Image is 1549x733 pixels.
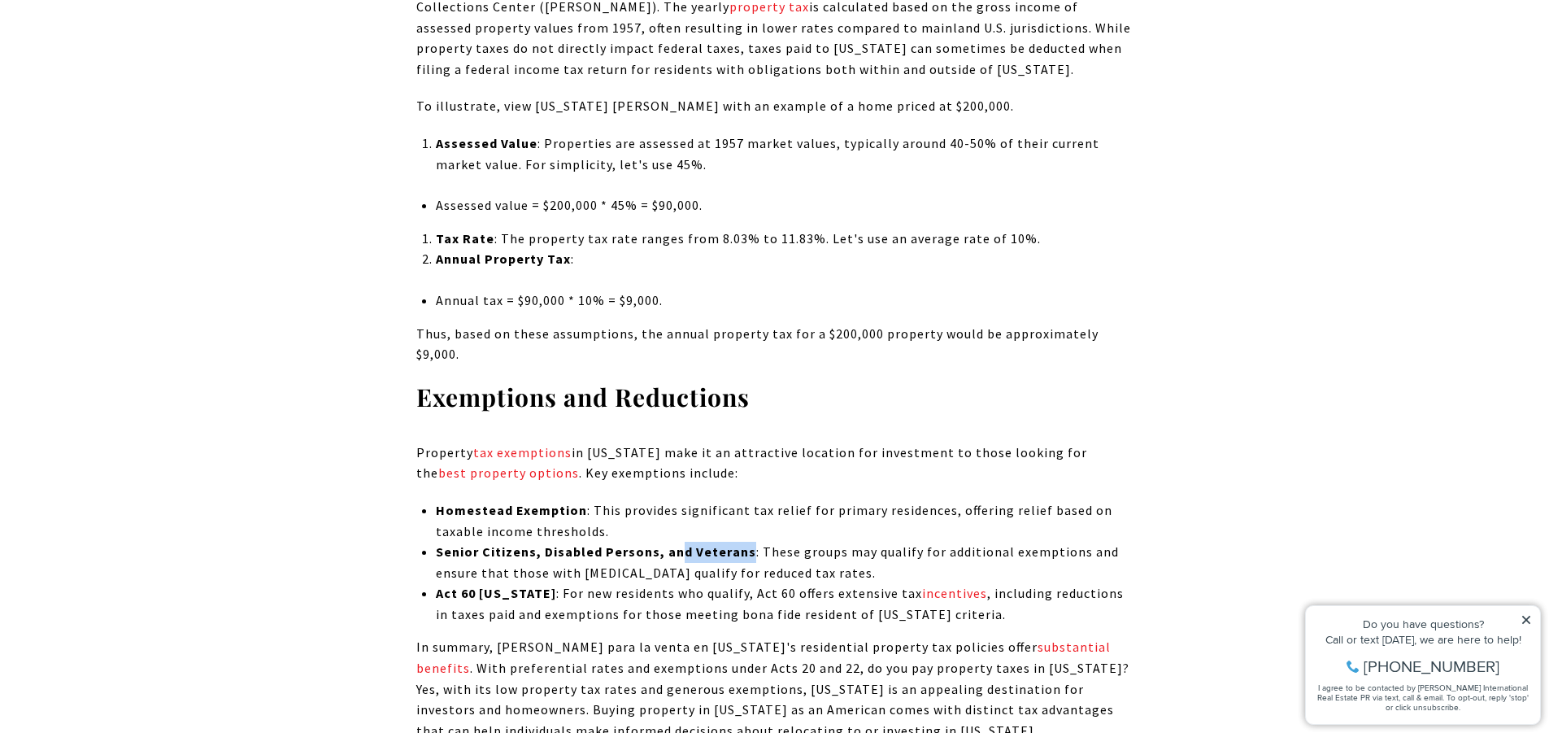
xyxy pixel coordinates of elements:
[436,135,537,151] strong: Assessed Value
[436,133,1133,175] p: : Properties are assessed at 1957 market values, typically around 40-50% of their current market ...
[17,37,235,48] div: Do you have questions?
[436,229,1133,250] p: : The property tax rate ranges from 8.03% to 11.83%. Let's use an average rate of 10%.
[17,52,235,63] div: Call or text [DATE], we are here to help!
[436,249,1133,270] p: :
[416,96,1133,117] p: To illustrate, view [US_STATE] [PERSON_NAME] with an example of a home priced at $200,000.
[436,585,556,601] strong: Act 60 [US_STATE]
[436,195,1133,216] li: Assessed value = $200,000 * 45% = $90,000.
[436,583,1133,625] li: : For new residents who qualify, Act 60 offers extensive tax , including reductions in taxes paid...
[67,76,202,93] span: [PHONE_NUMBER]
[436,543,756,560] strong: Senior Citizens, Disabled Persons, and Veterans
[436,500,1133,542] li: : This provides significant tax relief for primary residences, offering relief based on taxable i...
[922,585,987,601] a: incentives - open in a new tab
[436,542,1133,583] li: : These groups may qualify for additional exemptions and ensure that those with [MEDICAL_DATA] qu...
[416,443,1133,484] p: Property in [US_STATE] make it an attractive location for investment to those looking for the . K...
[436,251,571,267] strong: Annual Property Tax
[436,502,587,518] strong: Homestead Exemption
[20,100,232,131] span: I agree to be contacted by [PERSON_NAME] International Real Estate PR via text, call & email. To ...
[436,290,1133,312] li: Annual tax = $90,000 * 10% = $9,000.
[416,381,750,413] strong: Exemptions and Reductions
[473,444,572,460] a: tax exemptions - open in a new tab
[436,230,494,247] strong: Tax Rate
[438,465,579,481] a: best property options - open in a new tab
[416,324,1133,365] p: Thus, based on these assumptions, the annual property tax for a $200,000 property would be approx...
